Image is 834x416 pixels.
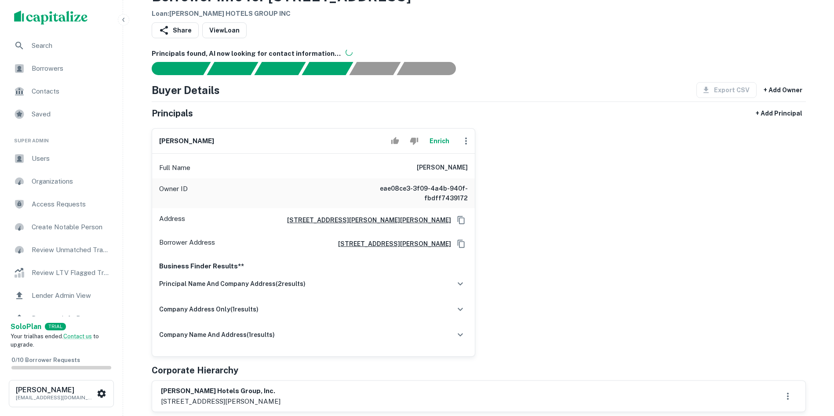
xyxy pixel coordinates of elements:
[32,245,110,255] span: Review Unmatched Transactions
[32,153,110,164] span: Users
[32,313,110,324] span: Borrower Info Requests
[32,222,110,232] span: Create Notable Person
[63,333,92,340] a: Contact us
[11,333,99,348] span: Your trial has ended. to upgrade.
[455,213,468,227] button: Copy Address
[16,394,95,402] p: [EMAIL_ADDRESS][DOMAIN_NAME]
[32,176,110,187] span: Organizations
[152,22,199,38] button: Share
[417,163,468,173] h6: [PERSON_NAME]
[302,62,353,75] div: Principals found, AI now looking for contact information...
[7,239,116,260] a: Review Unmatched Transactions
[141,62,207,75] div: Sending borrower request to AI...
[7,35,116,56] a: Search
[387,132,403,150] button: Accept
[159,163,190,173] p: Full Name
[7,194,116,215] a: Access Requests
[406,132,422,150] button: Reject
[159,184,188,203] p: Owner ID
[32,268,110,278] span: Review LTV Flagged Transactions
[159,330,275,340] h6: company name and address ( 1 results)
[9,380,114,407] button: [PERSON_NAME][EMAIL_ADDRESS][DOMAIN_NAME]
[455,237,468,250] button: Copy Address
[790,346,834,388] iframe: Chat Widget
[32,40,110,51] span: Search
[362,184,468,203] h6: eae08ce3-3f09-4a4b-940f-fbdff7439172
[32,199,110,210] span: Access Requests
[254,62,306,75] div: Documents found, AI parsing details...
[32,109,110,119] span: Saved
[331,239,451,249] a: [STREET_ADDRESS][PERSON_NAME]
[7,81,116,102] a: Contacts
[159,237,215,250] p: Borrower Address
[159,261,468,271] p: Business Finder Results**
[161,396,280,407] p: [STREET_ADDRESS][PERSON_NAME]
[7,308,116,329] a: Borrower Info Requests
[152,9,411,19] h6: Loan : [PERSON_NAME] HOTELS GROUP INC
[7,262,116,283] a: Review LTV Flagged Transactions
[152,364,238,377] h5: Corporate Hierarchy
[152,107,193,120] h5: Principals
[7,171,116,192] a: Organizations
[7,58,116,79] a: Borrowers
[14,11,88,25] img: capitalize-logo.png
[7,217,116,238] a: Create Notable Person
[152,82,220,98] h4: Buyer Details
[159,279,306,289] h6: principal name and company address ( 2 results)
[161,386,280,396] h6: [PERSON_NAME] hotels group, inc.
[16,387,95,394] h6: [PERSON_NAME]
[397,62,466,75] div: AI fulfillment process complete.
[45,323,66,330] div: TRIAL
[11,357,80,363] span: 0 / 10 Borrower Requests
[7,285,116,306] a: Lender Admin View
[152,49,806,59] h6: Principals found, AI now looking for contact information...
[159,213,185,227] p: Address
[159,136,214,146] h6: [PERSON_NAME]
[207,62,258,75] div: Your request is received and processing...
[426,132,454,150] button: Enrich
[7,148,116,169] a: Users
[32,290,110,301] span: Lender Admin View
[760,82,806,98] button: + Add Owner
[7,127,116,148] li: Super Admin
[11,322,41,332] a: SoloPlan
[32,86,110,97] span: Contacts
[202,22,247,38] a: ViewLoan
[349,62,401,75] div: Principals found, still searching for contact information. This may take time...
[11,322,41,331] strong: Solo Plan
[159,304,259,314] h6: company address only ( 1 results)
[7,104,116,125] a: Saved
[752,105,806,121] button: + Add Principal
[32,63,110,74] span: Borrowers
[280,215,451,225] a: [STREET_ADDRESS][PERSON_NAME][PERSON_NAME]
